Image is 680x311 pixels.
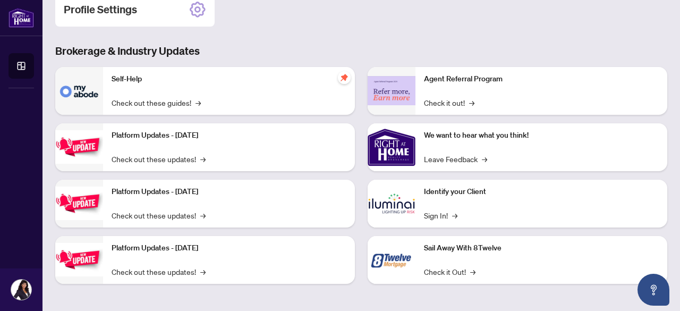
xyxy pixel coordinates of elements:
a: Leave Feedback→ [424,153,487,165]
img: Agent Referral Program [368,76,415,105]
span: → [482,153,487,165]
a: Check out these updates!→ [112,209,206,221]
p: Platform Updates - [DATE] [112,130,346,141]
img: logo [8,8,34,28]
h2: Profile Settings [64,2,137,17]
a: Check out these updates!→ [112,153,206,165]
span: → [470,266,475,278]
p: Platform Updates - [DATE] [112,186,346,198]
img: We want to hear what you think! [368,123,415,171]
img: Identify your Client [368,180,415,228]
a: Check out these updates!→ [112,266,206,278]
button: Open asap [637,274,669,306]
h3: Brokerage & Industry Updates [55,44,667,58]
p: We want to hear what you think! [424,130,659,141]
p: Platform Updates - [DATE] [112,242,346,254]
img: Platform Updates - July 21, 2025 [55,130,103,164]
a: Sign In!→ [424,209,457,221]
a: Check it out!→ [424,97,474,108]
span: → [200,209,206,221]
img: Profile Icon [11,280,31,300]
p: Agent Referral Program [424,73,659,85]
p: Identify your Client [424,186,659,198]
span: → [200,266,206,278]
p: Sail Away With 8Twelve [424,242,659,254]
span: → [452,209,457,221]
a: Check out these guides!→ [112,97,201,108]
span: → [195,97,201,108]
img: Sail Away With 8Twelve [368,236,415,284]
img: Platform Updates - July 8, 2025 [55,187,103,220]
img: Platform Updates - June 23, 2025 [55,243,103,276]
span: pushpin [338,71,351,84]
img: Self-Help [55,67,103,115]
p: Self-Help [112,73,346,85]
span: → [200,153,206,165]
span: → [469,97,474,108]
a: Check it Out!→ [424,266,475,278]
